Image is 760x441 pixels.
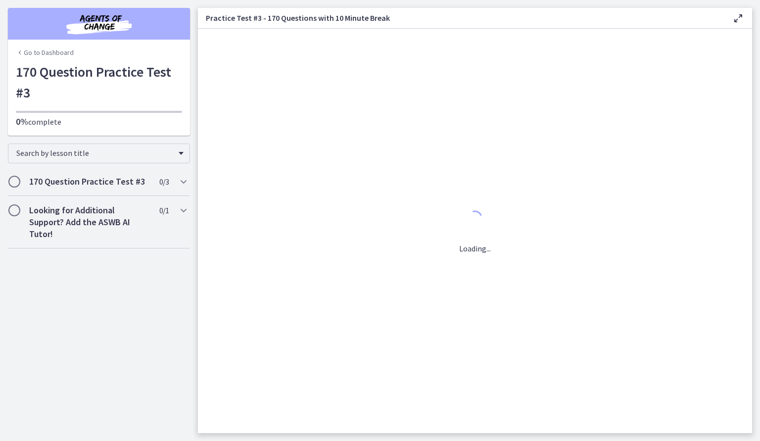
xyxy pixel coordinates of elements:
[40,12,158,36] img: Agents of Change
[206,12,716,24] h3: Practice Test #3 - 170 Questions with 10 Minute Break
[459,243,491,254] p: Loading...
[16,48,74,57] a: Go to Dashboard
[159,204,169,216] span: 0 / 1
[159,176,169,188] span: 0 / 3
[16,61,182,103] h1: 170 Question Practice Test #3
[16,116,28,127] span: 0%
[459,208,491,231] div: 1
[16,116,182,128] p: complete
[8,144,190,163] div: Search by lesson title
[16,148,174,158] span: Search by lesson title
[29,204,150,240] h2: Looking for Additional Support? Add the ASWB AI Tutor!
[29,176,150,188] h2: 170 Question Practice Test #3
